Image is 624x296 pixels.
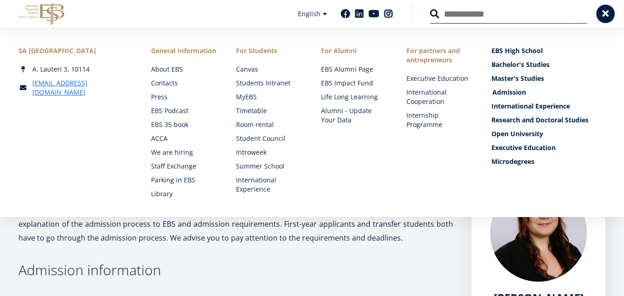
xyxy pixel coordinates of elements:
a: About EBS [151,65,218,74]
a: For Students [236,46,303,55]
a: Linkedin [355,9,364,18]
a: Youtube [369,9,379,18]
a: Introweek [236,148,303,157]
a: International Experience [236,175,303,194]
a: [EMAIL_ADDRESS][DOMAIN_NAME] [32,79,133,97]
a: Students Intranet [236,79,303,88]
a: ACCA [151,134,218,143]
a: Internship Programme [406,111,473,129]
a: Parking in EBS [151,175,218,185]
a: Room rental [236,120,303,129]
div: SA [GEOGRAPHIC_DATA] [18,46,133,55]
a: Timetable [236,106,303,115]
a: EBS Podcast [151,106,218,115]
a: Research and Doctoral Studies [491,115,606,125]
a: Admission [492,88,606,97]
a: EBS Impact Fund [321,79,388,88]
a: International Cooperation [406,88,473,106]
a: Bachelor's Studies [491,60,606,69]
a: We are hiring [151,148,218,157]
a: Alumni - Update Your Data [321,106,388,125]
p: We look forward to learning about you through your application to Estonian Business School. Here ... [18,203,453,245]
a: Executive Education [491,143,606,152]
a: Microdegrees [491,157,606,166]
a: Library [151,189,218,199]
div: A. Lauteri 3, 10114 [18,65,133,74]
a: MyEBS [236,92,303,102]
a: Canvas [236,65,303,74]
a: Life Long Learning [321,92,388,102]
a: Executive Education [406,74,473,83]
a: International Experience [491,102,606,111]
img: liina reimann [490,185,587,282]
a: Student Council [236,134,303,143]
a: Instagram [384,9,393,18]
a: Open University [491,129,606,139]
a: Contacts [151,79,218,88]
span: For Alumni [321,46,388,55]
span: For partners and entrepreneurs [406,46,473,65]
a: EBS Alumni Page [321,65,388,74]
a: Facebook [341,9,350,18]
h3: Admission information [18,263,453,277]
a: Master's Studies [491,74,606,83]
a: Staff Exchange [151,162,218,171]
a: Summer School [236,162,303,171]
a: EBS 35 book [151,120,218,129]
span: General Information [151,46,218,55]
a: Press [151,92,218,102]
a: EBS High School [491,46,606,55]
